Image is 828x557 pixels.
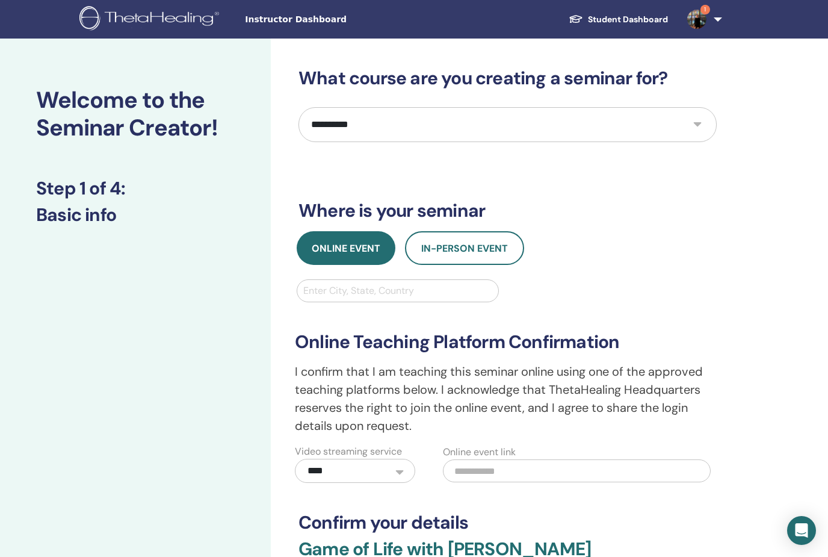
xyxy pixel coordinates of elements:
[295,444,402,459] label: Video streaming service
[700,5,710,14] span: 1
[297,231,395,265] button: Online Event
[295,363,720,435] p: I confirm that I am teaching this seminar online using one of the approved teaching platforms bel...
[298,512,717,534] h3: Confirm your details
[405,231,524,265] button: In-Person Event
[443,445,516,459] label: Online event link
[36,204,235,226] h3: Basic info
[421,242,508,255] span: In-Person Event
[312,242,380,255] span: Online Event
[36,87,235,142] h2: Welcome to the Seminar Creator!
[295,331,720,353] h3: Online Teaching Platform Confirmation
[687,10,706,29] img: default.jpg
[787,516,816,545] div: Open Intercom Messenger
[559,8,678,31] a: Student Dashboard
[298,200,717,222] h3: Where is your seminar
[79,6,223,33] img: logo.png
[569,14,583,24] img: graduation-cap-white.svg
[36,178,235,199] h3: Step 1 of 4 :
[245,13,425,26] span: Instructor Dashboard
[298,67,717,89] h3: What course are you creating a seminar for?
